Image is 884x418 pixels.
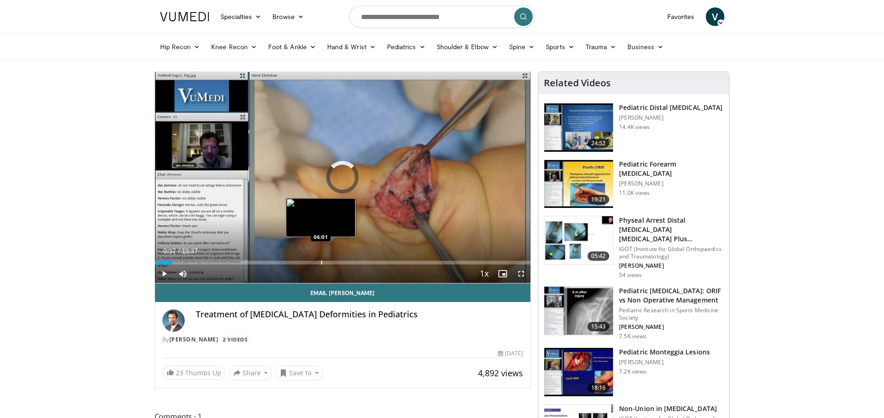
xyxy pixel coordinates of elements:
h3: Pediatric Forearm [MEDICAL_DATA] [619,160,723,178]
button: Play [155,264,174,283]
a: Specialties [215,7,267,26]
span: 4,892 views [478,367,523,379]
a: Sports [540,38,580,56]
p: [PERSON_NAME] [619,359,710,366]
a: [PERSON_NAME] [169,335,219,343]
span: 24:52 [587,139,610,148]
span: / [178,247,180,255]
button: Mute [174,264,192,283]
p: IGOT (Institute for Global Orthopaedics and Traumatology) [619,245,723,260]
img: a1adf488-03e1-48bc-8767-c070b95a647f.150x105_q85_crop-smart_upscale.jpg [544,103,613,152]
span: 19:21 [587,195,610,204]
button: Fullscreen [512,264,530,283]
p: 11.0K views [619,189,650,197]
div: By [162,335,523,344]
h3: Pediatric [MEDICAL_DATA]: ORIF vs Non Operative Management [619,286,723,305]
img: image.jpeg [286,198,355,237]
p: 14.4K views [619,123,650,131]
img: c70d7254-00ff-4d08-a70d-a2fc9b0f8d12.150x105_q85_crop-smart_upscale.jpg [544,348,613,396]
p: [PERSON_NAME] [619,262,723,270]
a: Pediatrics [381,38,431,56]
a: 05:42 Physeal Arrest Distal [MEDICAL_DATA] [MEDICAL_DATA] Plus Epiphyseolysis IGOT (Institute for... [544,216,723,279]
a: 15:43 Pediatric [MEDICAL_DATA]: ORIF vs Non Operative Management Pediatric Research in Sports Med... [544,286,723,340]
a: V [706,7,724,26]
a: 18:16 Pediatric Monteggia Lesions [PERSON_NAME] 7.2K views [544,347,723,397]
span: 0:37 [163,247,176,255]
p: [PERSON_NAME] [619,180,723,187]
button: Save to [276,366,323,380]
a: Trauma [580,38,622,56]
p: [PERSON_NAME] [619,114,723,122]
span: 13:37 [181,247,198,255]
a: Knee Recon [206,38,263,56]
a: Browse [267,7,310,26]
a: Business [622,38,669,56]
h3: Non-Union in [MEDICAL_DATA] [619,404,723,413]
img: 2a845b50-1aca-489d-b8cc-0e42b1fce61d.150x105_q85_crop-smart_upscale.jpg [544,160,613,208]
img: VuMedi Logo [160,12,209,21]
img: d4995f1d-be65-4124-82a0-555287096bb6.150x105_q85_crop-smart_upscale.jpg [544,287,613,335]
a: 2 Videos [220,335,251,343]
h3: Pediatric Distal [MEDICAL_DATA] [619,103,723,112]
img: 669613f4-cb48-4897-9182-144c0e6473a3.150x105_q85_crop-smart_upscale.jpg [544,216,613,264]
span: 18:16 [587,383,610,392]
h3: Physeal Arrest Distal [MEDICAL_DATA] [MEDICAL_DATA] Plus Epiphyseolysis [619,216,723,244]
div: [DATE] [498,349,523,358]
p: [PERSON_NAME] [619,323,723,331]
h3: Pediatric Monteggia Lesions [619,347,710,357]
p: 54 views [619,271,642,279]
span: 23 [176,368,183,377]
a: Shoulder & Elbow [431,38,503,56]
video-js: Video Player [155,72,531,283]
img: Avatar [162,309,185,332]
span: 05:42 [587,251,610,261]
button: Playback Rate [475,264,493,283]
p: 7.5K views [619,333,646,340]
a: Hip Recon [155,38,206,56]
div: Progress Bar [155,261,531,264]
p: 7.2K views [619,368,646,375]
p: Pediatric Research in Sports Medicine Society [619,307,723,322]
a: 23 Thumbs Up [162,366,226,380]
a: Favorites [662,7,700,26]
h4: Related Videos [544,77,611,89]
a: 19:21 Pediatric Forearm [MEDICAL_DATA] [PERSON_NAME] 11.0K views [544,160,723,209]
button: Enable picture-in-picture mode [493,264,512,283]
button: Share [229,366,272,380]
h4: Treatment of [MEDICAL_DATA] Deformities in Pediatrics [196,309,523,320]
a: Hand & Wrist [322,38,381,56]
input: Search topics, interventions [349,6,535,28]
a: Foot & Ankle [263,38,322,56]
a: Email [PERSON_NAME] [155,283,531,302]
span: 15:43 [587,322,610,331]
a: 24:52 Pediatric Distal [MEDICAL_DATA] [PERSON_NAME] 14.4K views [544,103,723,152]
a: Spine [503,38,540,56]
